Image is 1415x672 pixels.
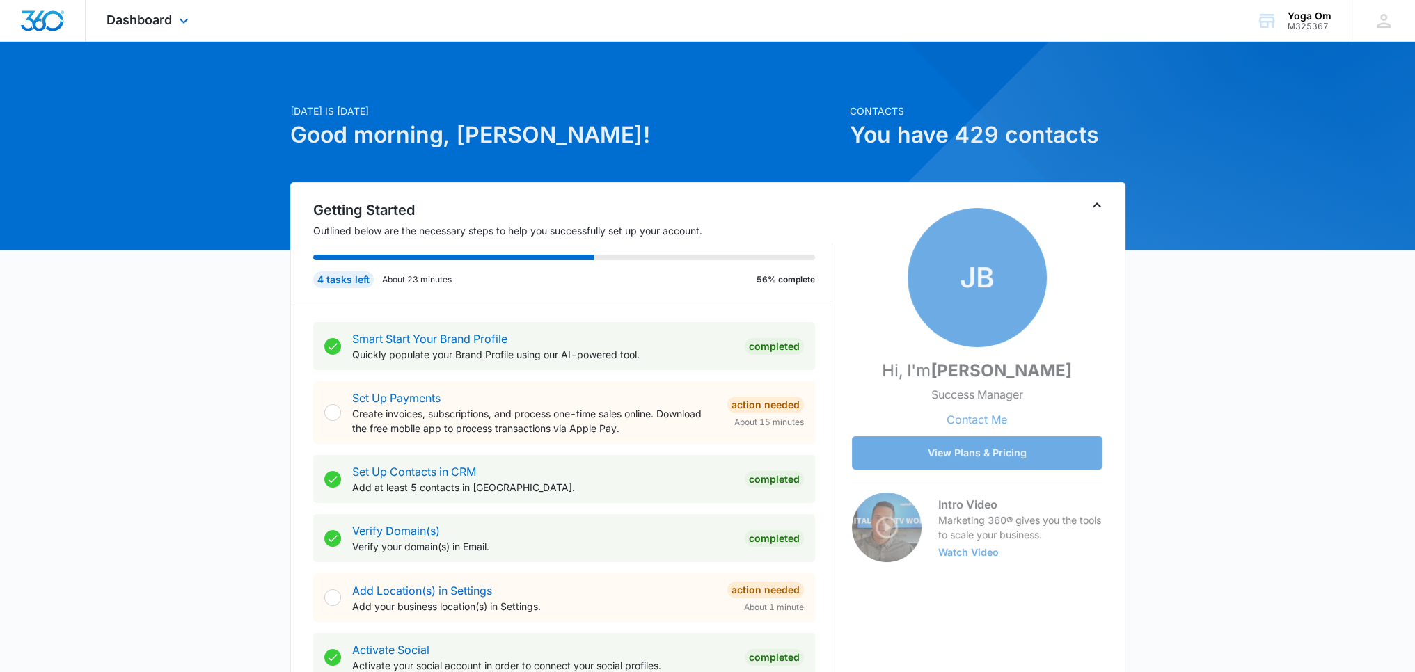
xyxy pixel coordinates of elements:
[1288,22,1331,31] div: account id
[290,118,841,152] h1: Good morning, [PERSON_NAME]!
[727,582,804,598] div: Action Needed
[757,273,815,286] p: 56% complete
[352,524,440,538] a: Verify Domain(s)
[313,223,832,238] p: Outlined below are the necessary steps to help you successfully set up your account.
[352,480,734,495] p: Add at least 5 contacts in [GEOGRAPHIC_DATA].
[882,358,1072,383] p: Hi, I'm
[290,104,841,118] p: [DATE] is [DATE]
[1089,197,1105,214] button: Toggle Collapse
[352,406,716,435] p: Create invoices, subscriptions, and process one-time sales online. Download the free mobile app t...
[352,391,441,405] a: Set Up Payments
[352,332,507,346] a: Smart Start Your Brand Profile
[745,530,804,547] div: Completed
[908,208,1047,347] span: JB
[938,513,1102,542] p: Marketing 360® gives you the tools to scale your business.
[931,386,1023,403] p: Success Manager
[744,601,804,614] span: About 1 minute
[850,118,1125,152] h1: You have 429 contacts
[352,347,734,362] p: Quickly populate your Brand Profile using our AI-powered tool.
[938,547,999,557] button: Watch Video
[852,493,922,562] img: Intro Video
[1288,10,1331,22] div: account name
[931,360,1072,381] strong: [PERSON_NAME]
[745,649,804,666] div: Completed
[382,273,452,286] p: About 23 minutes
[106,13,172,27] span: Dashboard
[313,200,832,221] h2: Getting Started
[850,104,1125,118] p: Contacts
[852,436,1102,470] button: View Plans & Pricing
[352,599,716,614] p: Add your business location(s) in Settings.
[352,643,429,657] a: Activate Social
[933,403,1021,436] button: Contact Me
[734,416,804,429] span: About 15 minutes
[745,471,804,488] div: Completed
[745,338,804,355] div: Completed
[938,496,1102,513] h3: Intro Video
[352,465,476,479] a: Set Up Contacts in CRM
[352,584,492,598] a: Add Location(s) in Settings
[352,539,734,554] p: Verify your domain(s) in Email.
[727,397,804,413] div: Action Needed
[313,271,374,288] div: 4 tasks left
